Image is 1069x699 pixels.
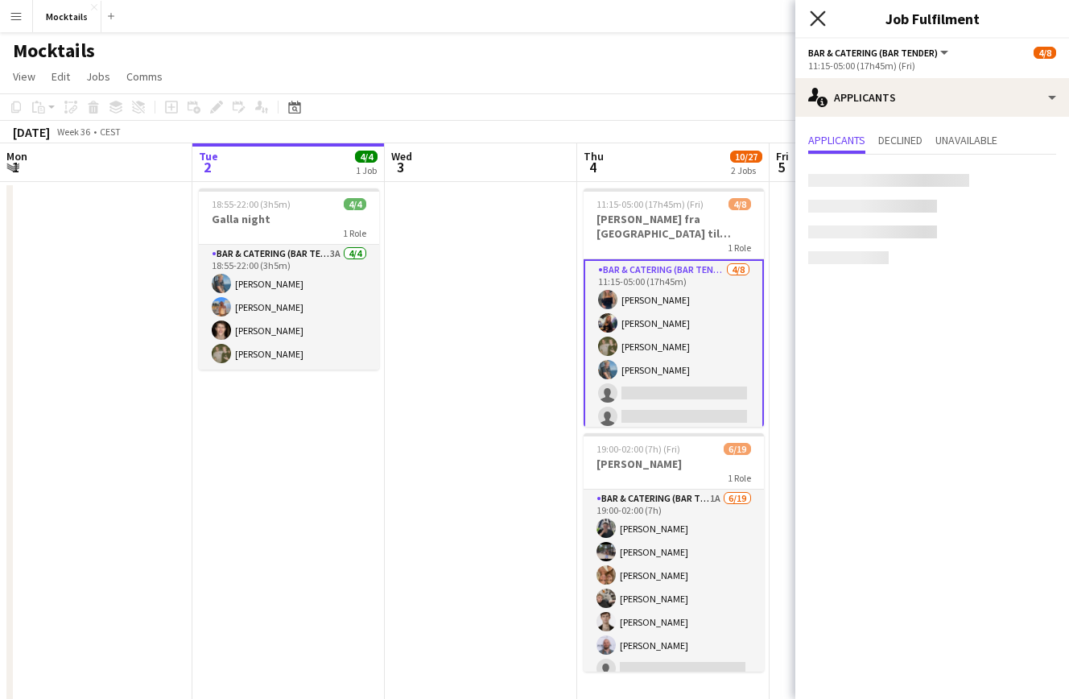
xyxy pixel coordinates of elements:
div: 11:15-05:00 (17h45m) (Fri) [808,60,1056,72]
span: Fri [776,149,789,163]
h3: [PERSON_NAME] fra [GEOGRAPHIC_DATA] til [GEOGRAPHIC_DATA] [584,212,764,241]
span: Unavailable [935,134,997,146]
div: [DATE] [13,124,50,140]
app-card-role: Bar & Catering (Bar Tender)3A4/418:55-22:00 (3h5m)[PERSON_NAME][PERSON_NAME][PERSON_NAME][PERSON_... [199,245,379,370]
a: View [6,66,42,87]
button: Bar & Catering (Bar Tender) [808,47,951,59]
a: Comms [120,66,169,87]
div: 1 Job [356,164,377,176]
span: Tue [199,149,218,163]
span: 4/8 [1034,47,1056,59]
span: Thu [584,149,604,163]
div: Applicants [795,78,1069,117]
div: CEST [100,126,121,138]
button: Mocktails [33,1,101,32]
span: Declined [878,134,922,146]
span: 1 Role [728,242,751,254]
span: 19:00-02:00 (7h) (Fri) [596,443,680,455]
span: 1 Role [343,227,366,239]
span: View [13,69,35,84]
span: Wed [391,149,412,163]
span: 18:55-22:00 (3h5m) [212,198,291,210]
app-job-card: 18:55-22:00 (3h5m)4/4Galla night1 RoleBar & Catering (Bar Tender)3A4/418:55-22:00 (3h5m)[PERSON_N... [199,188,379,370]
span: Comms [126,69,163,84]
span: 6/19 [724,443,751,455]
a: Edit [45,66,76,87]
div: 2 Jobs [731,164,762,176]
app-job-card: 11:15-05:00 (17h45m) (Fri)4/8[PERSON_NAME] fra [GEOGRAPHIC_DATA] til [GEOGRAPHIC_DATA]1 RoleBar &... [584,188,764,427]
span: 2 [196,158,218,176]
span: Applicants [808,134,865,146]
app-card-role: Bar & Catering (Bar Tender)4/811:15-05:00 (17h45m)[PERSON_NAME][PERSON_NAME][PERSON_NAME][PERSON_... [584,259,764,481]
h3: [PERSON_NAME] [584,457,764,471]
span: Edit [52,69,70,84]
span: 4 [581,158,604,176]
span: Week 36 [53,126,93,138]
span: 4/4 [344,198,366,210]
span: 1 Role [728,472,751,484]
span: 5 [774,158,789,176]
span: Bar & Catering (Bar Tender) [808,47,938,59]
h3: Job Fulfilment [795,8,1069,29]
span: 11:15-05:00 (17h45m) (Fri) [596,198,704,210]
span: 4/8 [728,198,751,210]
a: Jobs [80,66,117,87]
span: 3 [389,158,412,176]
span: 4/4 [355,151,378,163]
h3: Galla night [199,212,379,226]
app-job-card: 19:00-02:00 (7h) (Fri)6/19[PERSON_NAME]1 RoleBar & Catering (Bar Tender)1A6/1919:00-02:00 (7h)[PE... [584,433,764,672]
span: 1 [4,158,27,176]
span: 10/27 [730,151,762,163]
h1: Mocktails [13,39,95,63]
span: Mon [6,149,27,163]
span: Jobs [86,69,110,84]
